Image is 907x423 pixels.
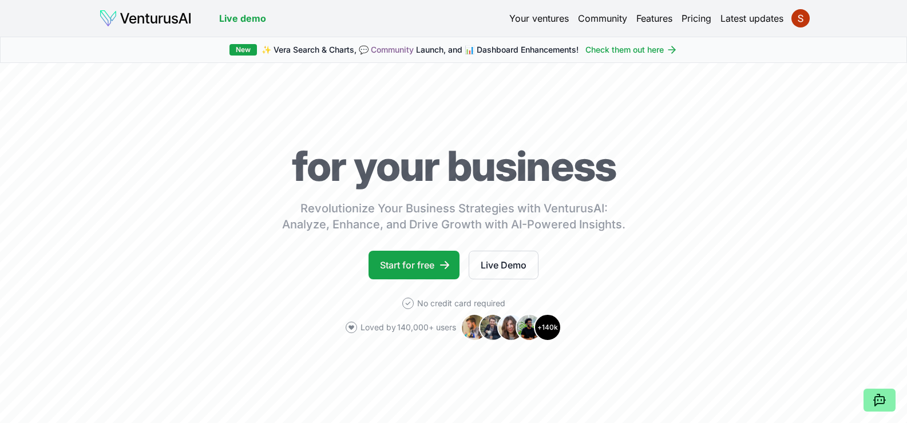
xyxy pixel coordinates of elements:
img: Avatar 4 [516,314,543,341]
div: New [229,44,257,56]
a: Community [578,11,627,25]
a: Pricing [682,11,711,25]
a: Live demo [219,11,266,25]
img: logo [99,9,192,27]
a: Features [636,11,672,25]
a: Community [371,45,414,54]
img: ACg8ocLOOGOdteRyq2XScLiJ35wn2Cv0WNyj1VvqNj4HJU-l9rJHcg=s96-c [791,9,810,27]
img: Avatar 3 [497,314,525,341]
a: Latest updates [720,11,783,25]
a: Check them out here [585,44,678,56]
span: ✨ Vera Search & Charts, 💬 Launch, and 📊 Dashboard Enhancements! [262,44,579,56]
img: Avatar 2 [479,314,506,341]
img: Avatar 1 [461,314,488,341]
a: Start for free [369,251,460,279]
a: Your ventures [509,11,569,25]
a: Live Demo [469,251,538,279]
